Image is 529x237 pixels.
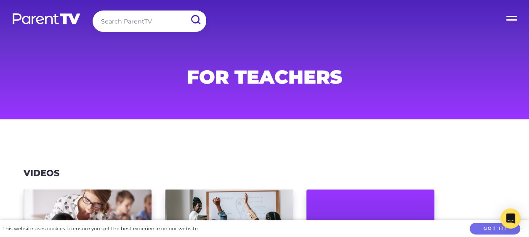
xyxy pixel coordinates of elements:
div: Open Intercom Messenger [500,208,521,229]
input: Submit [184,11,206,29]
h3: Videos [24,168,59,179]
h1: for teachers [62,68,468,85]
button: Got it! [470,223,520,235]
input: Search ParentTV [93,11,206,32]
div: This website uses cookies to ensure you get the best experience on our website. [3,224,199,233]
img: parenttv-logo-white.4c85aaf.svg [12,13,81,25]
